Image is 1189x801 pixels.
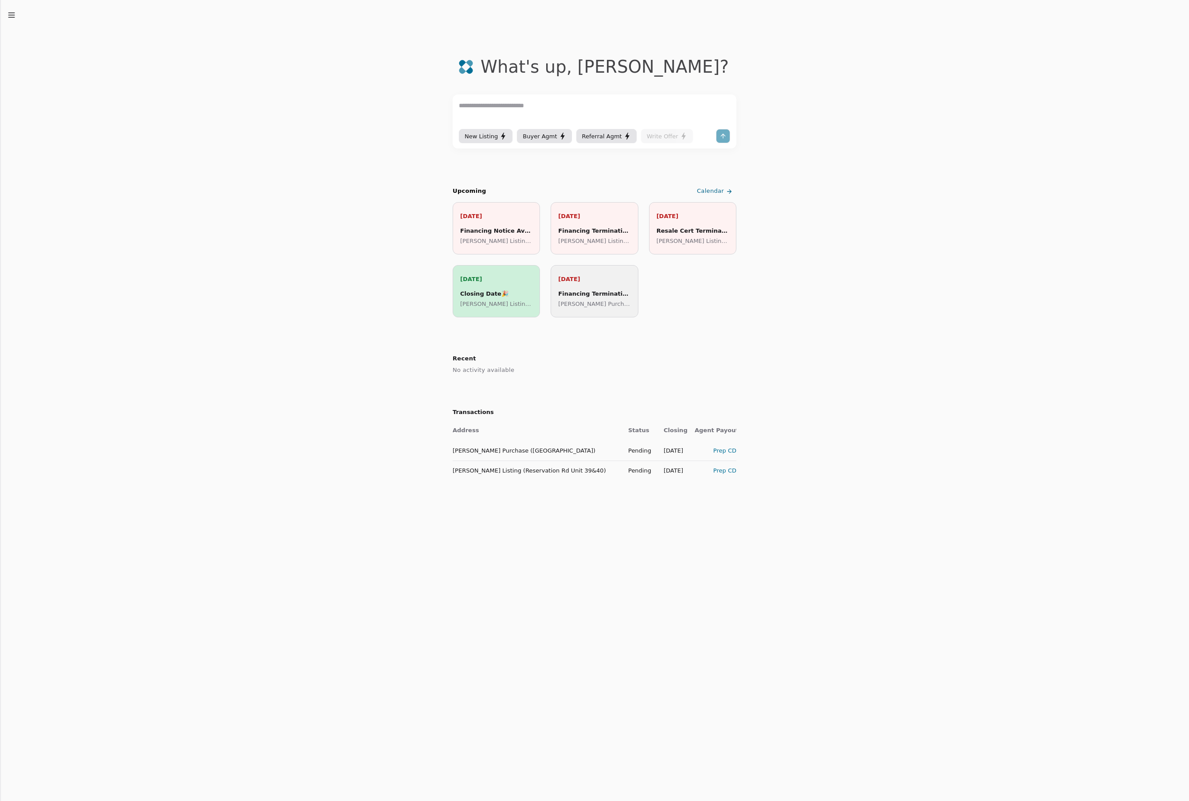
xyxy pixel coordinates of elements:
[649,202,736,254] a: [DATE]Resale Cert Termination Expires[PERSON_NAME] Listing (Reservation Rd Unit 39&40)
[688,421,736,441] th: Agent Payout
[551,265,638,317] a: [DATE]Financing Termination Deadline[PERSON_NAME] Purchase ([GEOGRAPHIC_DATA])
[695,184,736,199] a: Calendar
[551,202,638,254] a: [DATE]Financing Termination Deadline[PERSON_NAME] Listing (Reservation Rd Unit 39&40)
[582,132,622,141] span: Referral Agmt
[657,461,688,481] td: [DATE]
[558,299,630,309] p: [PERSON_NAME] Purchase ([GEOGRAPHIC_DATA])
[697,187,724,196] span: Calendar
[558,211,630,221] p: [DATE]
[460,211,532,221] p: [DATE]
[453,441,621,461] td: [PERSON_NAME] Purchase ([GEOGRAPHIC_DATA])
[558,289,630,298] div: Financing Termination Deadline
[657,441,688,461] td: [DATE]
[657,211,729,221] p: [DATE]
[458,59,473,74] img: logo
[453,461,621,481] td: [PERSON_NAME] Listing (Reservation Rd Unit 39&40)
[695,446,736,455] div: Prep CD
[576,129,637,143] button: Referral Agmt
[460,299,532,309] p: [PERSON_NAME] Listing (Reservation Rd Unit 39&40)
[657,421,688,441] th: Closing
[465,132,507,141] div: New Listing
[453,364,736,376] div: No activity available
[558,274,630,284] p: [DATE]
[460,226,532,235] div: Financing Notice Available
[657,226,729,235] div: Resale Cert Termination Expires
[621,441,657,461] td: Pending
[460,274,532,284] p: [DATE]
[621,421,657,441] th: Status
[460,289,532,298] div: Closing Date 🎉
[453,353,736,364] h2: Recent
[459,129,512,143] button: New Listing
[453,202,540,254] a: [DATE]Financing Notice Available[PERSON_NAME] Listing (Reservation Rd Unit 39&40)
[695,466,736,475] div: Prep CD
[517,129,571,143] button: Buyer Agmt
[453,265,540,317] a: [DATE]Closing Date🎉[PERSON_NAME] Listing (Reservation Rd Unit 39&40)
[453,421,621,441] th: Address
[481,57,729,77] div: What's up , [PERSON_NAME] ?
[558,226,630,235] div: Financing Termination Deadline
[523,132,557,141] span: Buyer Agmt
[453,187,486,196] h2: Upcoming
[621,461,657,481] td: Pending
[657,236,729,246] p: [PERSON_NAME] Listing (Reservation Rd Unit 39&40)
[460,236,532,246] p: [PERSON_NAME] Listing (Reservation Rd Unit 39&40)
[453,408,736,417] h2: Transactions
[558,236,630,246] p: [PERSON_NAME] Listing (Reservation Rd Unit 39&40)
